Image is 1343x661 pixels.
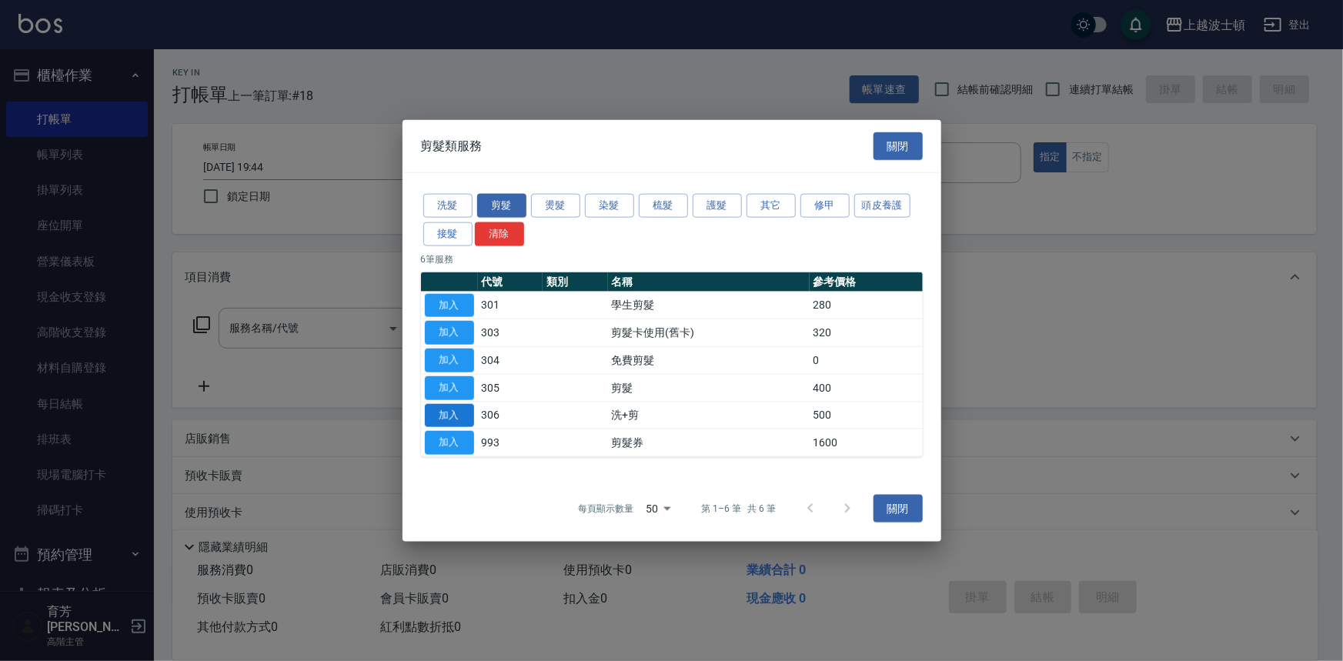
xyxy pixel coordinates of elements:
td: 280 [810,292,923,319]
div: 50 [640,488,677,529]
button: 梳髮 [639,194,688,218]
td: 免費剪髮 [608,346,810,374]
td: 303 [478,319,543,346]
button: 清除 [475,222,524,245]
button: 其它 [747,194,796,218]
button: 護髮 [693,194,742,218]
td: 洗+剪 [608,402,810,429]
button: 染髮 [585,194,634,218]
td: 剪髮卡使用(舊卡) [608,319,810,346]
p: 每頁顯示數量 [578,502,633,516]
td: 400 [810,374,923,402]
th: 代號 [478,272,543,292]
td: 304 [478,346,543,374]
td: 305 [478,374,543,402]
p: 6 筆服務 [421,252,923,265]
button: 加入 [425,376,474,399]
td: 0 [810,346,923,374]
td: 1600 [810,429,923,456]
button: 關閉 [874,495,923,523]
button: 接髮 [423,222,473,245]
td: 剪髮 [608,374,810,402]
button: 關閉 [874,132,923,160]
td: 320 [810,319,923,346]
td: 學生剪髮 [608,292,810,319]
th: 類別 [543,272,608,292]
button: 加入 [425,403,474,427]
button: 加入 [425,349,474,372]
td: 993 [478,429,543,456]
button: 加入 [425,321,474,345]
td: 301 [478,292,543,319]
p: 第 1–6 筆 共 6 筆 [701,502,776,516]
td: 剪髮券 [608,429,810,456]
button: 剪髮 [477,194,526,218]
td: 306 [478,402,543,429]
th: 名稱 [608,272,810,292]
button: 洗髮 [423,194,473,218]
button: 修甲 [800,194,850,218]
button: 頭皮養護 [854,194,911,218]
th: 參考價格 [810,272,923,292]
button: 加入 [425,293,474,317]
span: 剪髮類服務 [421,138,483,153]
td: 500 [810,402,923,429]
button: 燙髮 [531,194,580,218]
button: 加入 [425,431,474,455]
